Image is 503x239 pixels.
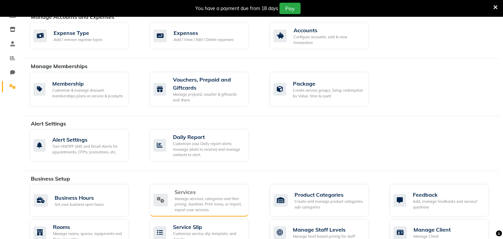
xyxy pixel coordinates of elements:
[293,226,355,234] div: Manage Staff Levels
[175,188,243,196] div: Services
[414,226,451,234] div: Manage Client
[173,141,243,158] div: Customize your Daily report alerts message (stats to receive) and manage contacts to alert.
[173,133,243,141] div: Daily Report
[293,80,363,88] div: Package
[30,184,140,217] a: Business HoursSet your business open hours
[150,72,260,106] a: Vouchers, Prepaid and GiftcardsManage prepaid, voucher & giftcards and share
[55,202,104,207] div: Set your business open hours
[52,80,123,88] div: Membership
[293,88,363,99] div: Create service groups, Setup redemption by Value, time & count
[30,22,140,49] a: Expense TypeAdd / remove expense types
[294,34,363,45] div: Configure accounts, add & view transaction
[413,199,483,210] div: Add, manage feedbacks and surveys' questions
[150,184,260,217] a: ServicesManage services, categories and their pricing, duration. Print menu, or import, export yo...
[30,129,140,161] a: Alert SettingsTurn ON/OFF SMS and Email Alerts for appointments, OTPs, promotions, etc.
[173,92,243,103] div: Manage prepaid, voucher & giftcards and share
[55,194,104,202] div: Business Hours
[54,37,102,43] div: Add / remove expense types
[30,72,140,106] a: MembershipCustomise & manage discount memberships plans on service & products
[54,29,102,37] div: Expense Type
[413,191,483,199] div: Feedback
[53,223,123,231] div: Rooms
[295,199,363,210] div: Create and manage product categories, sub-categories
[173,76,243,92] div: Vouchers, Prepaid and Giftcards
[52,136,123,144] div: Alert Settings
[390,184,500,217] a: FeedbackAdd, manage feedbacks and surveys' questions
[173,223,243,231] div: Service Slip
[294,26,363,34] div: Accounts
[174,37,234,43] div: Add / View / Edit / Delete expenses
[270,72,380,106] a: PackageCreate service groups, Setup redemption by Value, time & count
[279,3,301,14] button: Pay
[52,144,123,155] div: Turn ON/OFF SMS and Email Alerts for appointments, OTPs, promotions, etc.
[195,5,278,12] div: You have a payment due from 18 days
[150,22,260,49] a: ExpensesAdd / View / Edit / Delete expenses
[150,129,260,161] a: Daily ReportCustomize your Daily report alerts message (stats to receive) and manage contacts to ...
[174,29,234,37] div: Expenses
[295,191,363,199] div: Product Categories
[270,184,380,217] a: Product CategoriesCreate and manage product categories, sub-categories
[270,22,380,49] a: AccountsConfigure accounts, add & view transaction
[175,196,243,213] div: Manage services, categories and their pricing, duration. Print menu, or import, export your servi...
[52,88,123,99] div: Customise & manage discount memberships plans on service & products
